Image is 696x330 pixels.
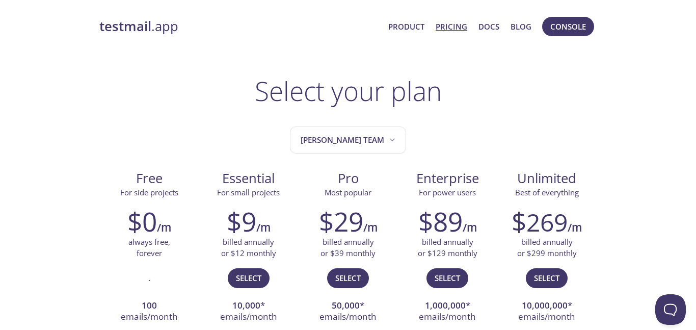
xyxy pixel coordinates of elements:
[108,170,191,187] span: Free
[332,299,360,311] strong: 50,000
[425,299,466,311] strong: 1,000,000
[236,271,261,285] span: Select
[419,187,476,197] span: For power users
[128,237,170,259] p: always free, forever
[327,268,369,288] button: Select
[256,219,271,236] h6: /m
[463,219,477,236] h6: /m
[522,299,568,311] strong: 10,000,000
[335,271,361,285] span: Select
[418,237,477,259] p: billed annually or $129 monthly
[418,206,463,237] h2: $89
[505,297,589,326] li: * emails/month
[227,206,256,237] h2: $9
[99,17,151,35] strong: testmail
[320,237,376,259] p: billed annually or $39 monthly
[435,271,460,285] span: Select
[306,297,390,326] li: * emails/month
[512,206,568,237] h2: $
[511,20,531,33] a: Blog
[568,219,582,236] h6: /m
[306,170,389,187] span: Pro
[107,297,191,326] li: emails/month
[406,170,489,187] span: Enterprise
[426,268,468,288] button: Select
[221,237,276,259] p: billed annually or $12 monthly
[542,17,594,36] button: Console
[436,20,467,33] a: Pricing
[388,20,424,33] a: Product
[228,268,270,288] button: Select
[232,299,260,311] strong: 10,000
[655,294,686,325] iframe: Help Scout Beacon - Open
[217,187,280,197] span: For small projects
[517,169,576,187] span: Unlimited
[478,20,499,33] a: Docs
[325,187,371,197] span: Most popular
[99,18,380,35] a: testmail.app
[526,268,568,288] button: Select
[363,219,378,236] h6: /m
[142,299,157,311] strong: 100
[206,297,290,326] li: * emails/month
[526,206,568,239] span: 269
[517,237,577,259] p: billed annually or $299 monthly
[157,219,171,236] h6: /m
[127,206,157,237] h2: $0
[534,271,559,285] span: Select
[255,75,442,106] h1: Select your plan
[301,133,397,147] span: [PERSON_NAME] team
[319,206,363,237] h2: $29
[550,20,586,33] span: Console
[120,187,178,197] span: For side projects
[290,126,406,154] button: Gabriel's team
[515,187,579,197] span: Best of everything
[207,170,290,187] span: Essential
[406,297,490,326] li: * emails/month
